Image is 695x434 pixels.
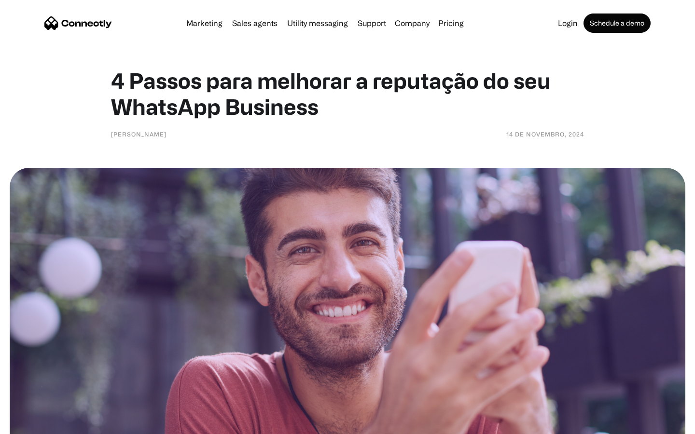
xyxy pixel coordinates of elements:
[111,68,584,120] h1: 4 Passos para melhorar a reputação do seu WhatsApp Business
[283,19,352,27] a: Utility messaging
[584,14,651,33] a: Schedule a demo
[228,19,281,27] a: Sales agents
[354,19,390,27] a: Support
[554,19,582,27] a: Login
[19,417,58,431] ul: Language list
[182,19,226,27] a: Marketing
[506,129,584,139] div: 14 de novembro, 2024
[395,16,430,30] div: Company
[111,129,167,139] div: [PERSON_NAME]
[10,417,58,431] aside: Language selected: English
[434,19,468,27] a: Pricing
